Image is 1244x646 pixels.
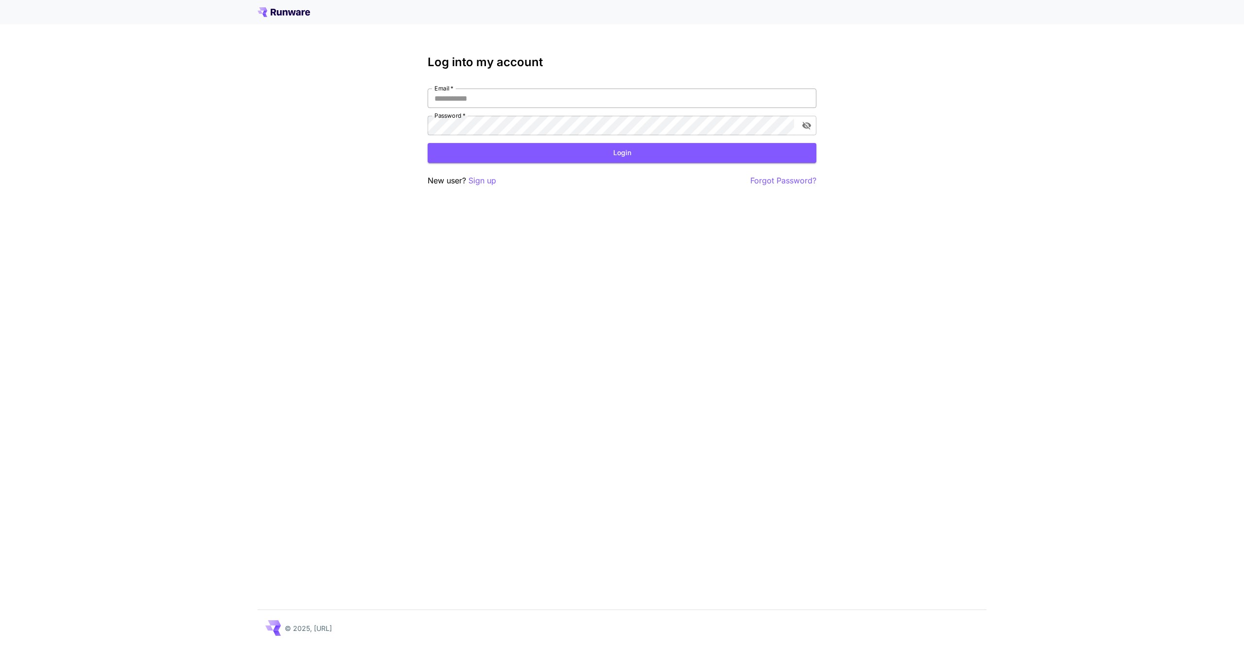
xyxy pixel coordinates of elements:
label: Password [434,111,466,120]
h3: Log into my account [428,55,816,69]
p: © 2025, [URL] [285,623,332,633]
label: Email [434,84,453,92]
button: Sign up [468,175,496,187]
button: toggle password visibility [798,117,815,134]
button: Forgot Password? [750,175,816,187]
p: New user? [428,175,496,187]
button: Login [428,143,816,163]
